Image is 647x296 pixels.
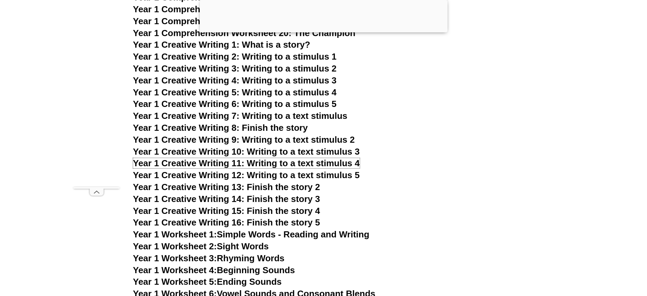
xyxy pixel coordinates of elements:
[133,194,320,204] a: Year 1 Creative Writing 14: Finish the story 3
[133,229,370,239] a: Year 1 Worksheet 1:Simple Words - Reading and Writing
[133,170,360,180] a: Year 1 Creative Writing 12: Writing to a text stimulus 5
[133,253,217,263] span: Year 1 Worksheet 3:
[133,182,320,192] a: Year 1 Creative Writing 13: Finish the story 2
[133,63,337,74] a: Year 1 Creative Writing 3: Writing to a stimulus 2
[133,265,217,275] span: Year 1 Worksheet 4:
[133,253,285,263] a: Year 1 Worksheet 3:Rhyming Words
[133,28,356,38] a: Year 1 Comprehension Worksheet 20: The Champion
[133,277,282,287] a: Year 1 Worksheet 5:Ending Sounds
[133,87,337,97] a: Year 1 Creative Writing 5: Writing to a stimulus 4
[133,40,310,50] a: Year 1 Creative Writing 1: What is a story?
[133,241,269,251] a: Year 1 Worksheet 2:Sight Words
[133,75,337,85] a: Year 1 Creative Writing 4: Writing to a stimulus 3
[133,123,308,133] a: Year 1 Creative Writing 8: Finish the story
[534,219,647,296] iframe: Chat Widget
[133,265,295,275] a: Year 1 Worksheet 4:Beginning Sounds
[133,16,376,26] a: Year 1 Comprehension Worksheet 19: The Amazing Game
[133,51,337,62] a: Year 1 Creative Writing 2: Writing to a stimulus 1
[133,206,320,216] a: Year 1 Creative Writing 15: Finish the story 4
[133,241,217,251] span: Year 1 Worksheet 2:
[133,99,337,109] a: Year 1 Creative Writing 6: Writing to a stimulus 5
[133,135,355,145] a: Year 1 Creative Writing 9: Writing to a text stimulus 2
[133,217,320,228] a: Year 1 Creative Writing 16: Finish the story 5
[133,229,217,239] span: Year 1 Worksheet 1:
[133,158,360,168] a: Year 1 Creative Writing 11: Writing to a text stimulus 4
[133,111,347,121] a: Year 1 Creative Writing 7: Writing to a text stimulus
[133,4,365,14] a: Year 1 Comprehension Worksheet 18: The Friendly Fox
[74,15,119,187] iframe: Advertisement
[133,146,360,157] a: Year 1 Creative Writing 10: Writing to a text stimulus 3
[133,277,217,287] span: Year 1 Worksheet 5:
